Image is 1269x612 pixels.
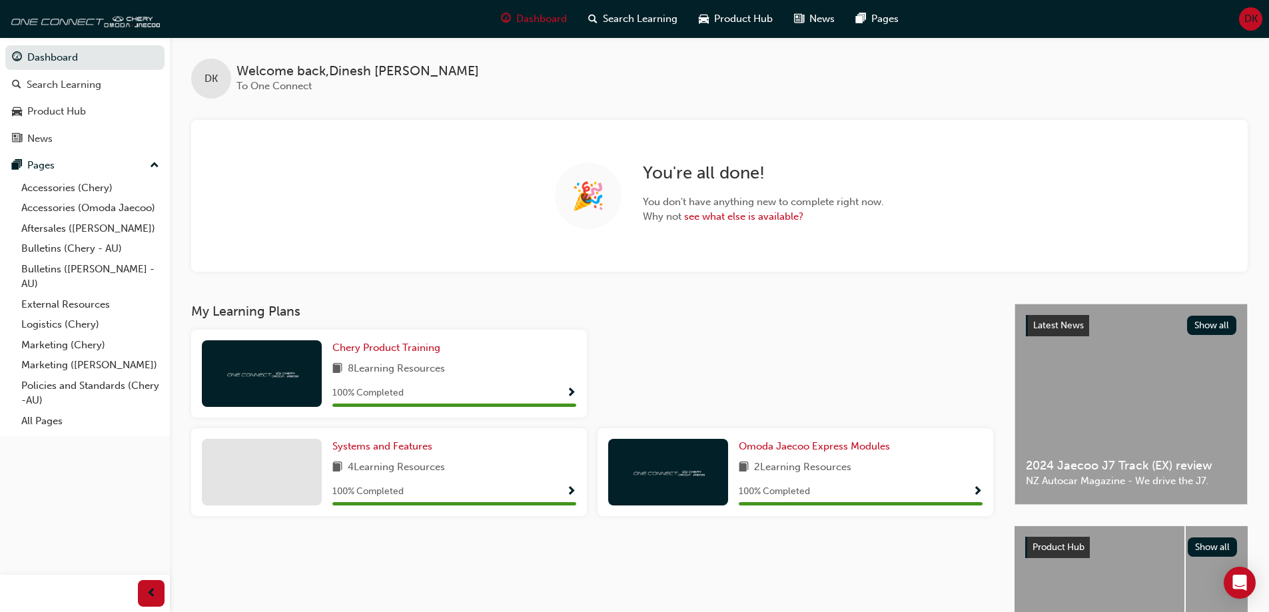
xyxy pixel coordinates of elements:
[632,465,705,478] img: oneconnect
[1239,7,1262,31] button: DK
[16,218,165,239] a: Aftersales ([PERSON_NAME])
[566,388,576,400] span: Show Progress
[501,11,511,27] span: guage-icon
[794,11,804,27] span: news-icon
[16,376,165,411] a: Policies and Standards (Chery -AU)
[566,483,576,500] button: Show Progress
[150,157,159,174] span: up-icon
[1026,315,1236,336] a: Latest NewsShow all
[1015,304,1248,505] a: Latest NewsShow all2024 Jaecoo J7 Track (EX) reviewNZ Autocar Magazine - We drive the J7.
[5,99,165,124] a: Product Hub
[332,459,342,476] span: book-icon
[16,178,165,198] a: Accessories (Chery)
[16,294,165,315] a: External Resources
[27,131,53,147] div: News
[348,361,445,378] span: 8 Learning Resources
[332,386,404,401] span: 100 % Completed
[332,439,438,454] a: Systems and Features
[27,77,101,93] div: Search Learning
[16,355,165,376] a: Marketing ([PERSON_NAME])
[332,342,440,354] span: Chery Product Training
[1188,537,1238,557] button: Show all
[973,486,983,498] span: Show Progress
[643,194,884,210] span: You don't have anything new to complete right now.
[332,484,404,499] span: 100 % Completed
[16,314,165,335] a: Logistics (Chery)
[754,459,851,476] span: 2 Learning Resources
[332,440,432,452] span: Systems and Features
[5,45,165,70] a: Dashboard
[845,5,909,33] a: pages-iconPages
[643,209,884,224] span: Why not
[783,5,845,33] a: news-iconNews
[566,486,576,498] span: Show Progress
[516,11,567,27] span: Dashboard
[191,304,993,319] h3: My Learning Plans
[739,440,890,452] span: Omoda Jaecoo Express Modules
[739,484,810,499] span: 100 % Completed
[1224,567,1256,599] div: Open Intercom Messenger
[205,71,218,87] span: DK
[490,5,578,33] a: guage-iconDashboard
[7,5,160,32] img: oneconnect
[16,335,165,356] a: Marketing (Chery)
[1026,458,1236,473] span: 2024 Jaecoo J7 Track (EX) review
[27,104,86,119] div: Product Hub
[643,162,884,184] h2: You're all done!
[1244,11,1258,27] span: DK
[12,133,22,145] span: news-icon
[572,188,605,204] span: 🎉
[1026,473,1236,489] span: NZ Autocar Magazine - We drive the J7.
[225,367,298,380] img: oneconnect
[16,238,165,259] a: Bulletins (Chery - AU)
[16,411,165,432] a: All Pages
[684,210,803,222] a: see what else is available?
[12,52,22,64] span: guage-icon
[332,361,342,378] span: book-icon
[5,153,165,178] button: Pages
[588,11,598,27] span: search-icon
[12,79,21,91] span: search-icon
[27,158,55,173] div: Pages
[5,73,165,97] a: Search Learning
[871,11,899,27] span: Pages
[1033,541,1084,553] span: Product Hub
[12,160,22,172] span: pages-icon
[16,198,165,218] a: Accessories (Omoda Jaecoo)
[566,385,576,402] button: Show Progress
[699,11,709,27] span: car-icon
[603,11,677,27] span: Search Learning
[688,5,783,33] a: car-iconProduct Hub
[739,459,749,476] span: book-icon
[1033,320,1084,331] span: Latest News
[1025,537,1237,558] a: Product HubShow all
[856,11,866,27] span: pages-icon
[147,585,157,602] span: prev-icon
[714,11,773,27] span: Product Hub
[236,64,479,79] span: Welcome back , Dinesh [PERSON_NAME]
[5,127,165,151] a: News
[739,439,895,454] a: Omoda Jaecoo Express Modules
[16,259,165,294] a: Bulletins ([PERSON_NAME] - AU)
[348,459,445,476] span: 4 Learning Resources
[1187,316,1237,335] button: Show all
[973,483,983,500] button: Show Progress
[236,80,312,92] span: To One Connect
[5,43,165,153] button: DashboardSearch LearningProduct HubNews
[578,5,688,33] a: search-iconSearch Learning
[809,11,835,27] span: News
[12,106,22,118] span: car-icon
[332,340,446,356] a: Chery Product Training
